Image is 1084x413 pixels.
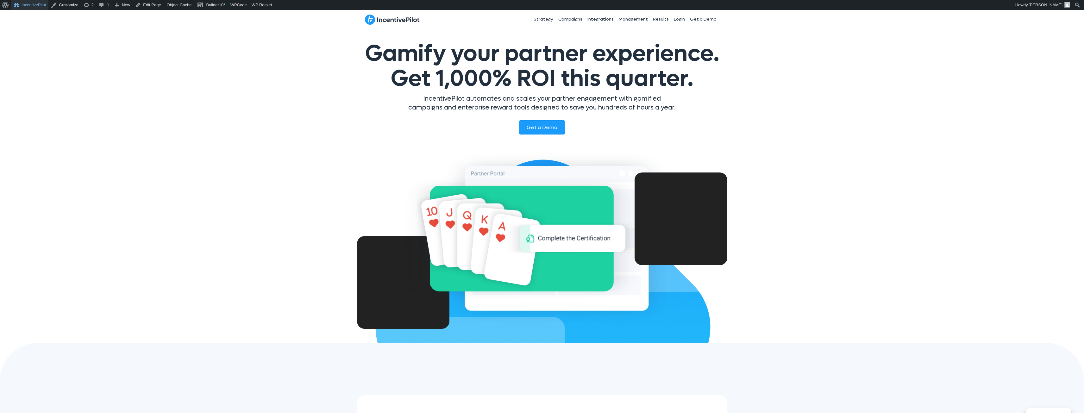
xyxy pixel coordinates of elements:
[488,11,719,27] nav: Header Menu
[585,11,616,27] a: Integrations
[391,64,693,93] span: Get 1,000% ROI this quarter.
[365,14,420,25] img: IncentivePilot
[635,172,727,265] div: Video Player
[1029,3,1062,7] span: [PERSON_NAME]
[687,11,719,27] a: Get a Demo
[519,120,565,135] a: Get a Demo
[531,11,556,27] a: Strategy
[650,11,671,27] a: Results
[527,124,557,131] span: Get a Demo
[671,11,687,27] a: Login
[357,236,450,329] div: Video Player
[616,11,650,27] a: Management
[556,11,585,27] a: Campaigns
[365,39,719,93] span: Gamify your partner experience.
[223,1,225,8] span: •
[408,94,677,112] p: IncentivePilot automates and scales your partner engagement with gamified campaigns and enterpris...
